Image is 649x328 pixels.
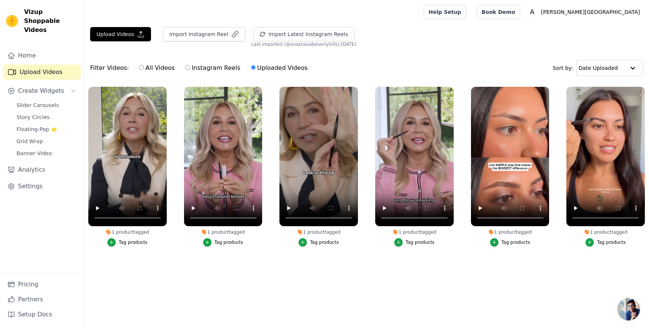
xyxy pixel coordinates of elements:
button: Tag products [107,238,148,246]
div: 1 product tagged [184,229,263,235]
a: Slider Carousels [12,100,81,110]
span: Vizup Shoppable Videos [24,8,78,35]
div: 1 product tagged [375,229,454,235]
button: Tag products [299,238,339,246]
button: Import Latest Instagram Reels [253,27,355,41]
a: Setup Docs [3,307,81,322]
div: 1 product tagged [279,229,358,235]
a: Home [3,48,81,63]
div: Tag products [310,239,339,245]
button: Tag products [586,238,626,246]
span: Last imported (@ anastasiabeverlyhills ): [DATE] [251,41,356,47]
button: Import Instagram Reel [163,27,245,41]
a: Grid Wrap [12,136,81,147]
div: Tag products [119,239,148,245]
span: Slider Carousels [17,101,59,109]
div: Tag products [597,239,626,245]
span: Banner Video [17,150,52,157]
a: Open chat [617,298,640,320]
span: Create Widgets [18,86,64,95]
a: Upload Videos [3,65,81,80]
a: Partners [3,292,81,307]
p: [PERSON_NAME][GEOGRAPHIC_DATA] [538,5,643,19]
a: Pricing [3,277,81,292]
div: Tag products [214,239,243,245]
label: All Videos [139,63,175,73]
div: Tag products [501,239,530,245]
input: All Videos [139,65,144,70]
div: Tag products [406,239,435,245]
a: Banner Video [12,148,81,159]
a: Book Demo [477,5,520,19]
a: Analytics [3,162,81,177]
div: Filter Videos: [90,59,312,77]
a: Story Circles [12,112,81,122]
a: Floating-Pop ⭐ [12,124,81,135]
input: Instagram Reels [185,65,190,70]
div: 1 product tagged [566,229,645,235]
label: Uploaded Videos [251,63,308,73]
span: Floating-Pop ⭐ [17,125,57,133]
button: Upload Videos [90,27,151,41]
div: 1 product tagged [471,229,549,235]
button: Tag products [490,238,530,246]
span: Grid Wrap [17,138,43,145]
button: Tag products [203,238,243,246]
text: A [530,8,534,16]
div: Sort by: [553,60,643,76]
button: Create Widgets [3,83,81,98]
label: Instagram Reels [185,63,240,73]
a: Help Setup [424,5,466,19]
div: 1 product tagged [88,229,167,235]
button: Tag products [394,238,435,246]
a: Settings [3,179,81,194]
span: Story Circles [17,113,50,121]
input: Uploaded Videos [251,65,256,70]
img: Vizup [6,15,18,27]
button: A [PERSON_NAME][GEOGRAPHIC_DATA] [526,5,643,19]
